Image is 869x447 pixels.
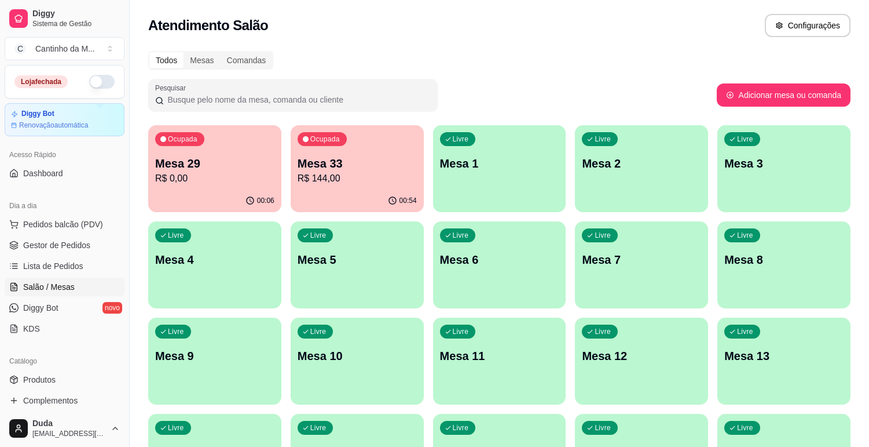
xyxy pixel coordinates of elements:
[168,231,184,240] p: Livre
[310,135,340,144] p: Ocupada
[724,252,844,268] p: Mesa 8
[35,43,95,54] div: Cantinho da M ...
[440,252,559,268] p: Mesa 6
[298,155,417,172] p: Mesa 33
[582,252,701,268] p: Mesa 7
[5,319,124,338] a: KDS
[21,110,54,118] article: Diggy Bot
[23,302,58,314] span: Diggy Bot
[184,52,220,68] div: Mesas
[575,221,708,308] button: LivreMesa 7
[433,221,566,308] button: LivreMesa 6
[5,391,124,410] a: Complementos
[148,125,281,212] button: OcupadaMesa 29R$ 0,0000:06
[5,103,124,136] a: Diggy BotRenovaçãoautomática
[23,395,78,406] span: Complementos
[5,370,124,389] a: Produtos
[433,318,566,405] button: LivreMesa 11
[5,415,124,442] button: Duda[EMAIL_ADDRESS][DOMAIN_NAME]
[595,231,611,240] p: Livre
[5,236,124,255] a: Gestor de Pedidos
[5,197,124,215] div: Dia a dia
[737,231,753,240] p: Livre
[595,423,611,433] p: Livre
[453,231,469,240] p: Livre
[453,423,469,433] p: Livre
[5,278,124,296] a: Salão / Mesas
[5,5,124,32] a: DiggySistema de Gestão
[440,348,559,364] p: Mesa 11
[257,196,274,205] p: 00:06
[5,146,124,164] div: Acesso Rápido
[5,37,124,60] button: Select a team
[155,172,274,186] p: R$ 0,00
[5,352,124,370] div: Catálogo
[717,125,850,212] button: LivreMesa 3
[737,327,753,336] p: Livre
[5,257,124,275] a: Lista de Pedidos
[155,348,274,364] p: Mesa 9
[23,219,103,230] span: Pedidos balcão (PDV)
[575,318,708,405] button: LivreMesa 12
[14,43,26,54] span: C
[23,168,63,179] span: Dashboard
[737,135,753,144] p: Livre
[724,155,844,172] p: Mesa 3
[582,348,701,364] p: Mesa 12
[168,327,184,336] p: Livre
[399,196,417,205] p: 00:54
[440,155,559,172] p: Mesa 1
[298,252,417,268] p: Mesa 5
[717,221,850,308] button: LivreMesa 8
[310,327,327,336] p: Livre
[291,318,424,405] button: LivreMesa 10
[14,75,68,88] div: Loja fechada
[19,121,88,130] article: Renovação automática
[164,94,431,106] input: Pesquisar
[5,164,124,183] a: Dashboard
[155,252,274,268] p: Mesa 4
[291,221,424,308] button: LivreMesa 5
[155,155,274,172] p: Mesa 29
[149,52,184,68] div: Todos
[5,299,124,317] a: Diggy Botnovo
[221,52,273,68] div: Comandas
[310,423,327,433] p: Livre
[89,75,115,89] button: Alterar Status
[595,135,611,144] p: Livre
[298,172,417,186] p: R$ 144,00
[310,231,327,240] p: Livre
[765,14,850,37] button: Configurações
[155,83,190,93] label: Pesquisar
[168,135,197,144] p: Ocupada
[575,125,708,212] button: LivreMesa 2
[717,83,850,107] button: Adicionar mesa ou comanda
[5,215,124,234] button: Pedidos balcão (PDV)
[291,125,424,212] button: OcupadaMesa 33R$ 144,0000:54
[433,125,566,212] button: LivreMesa 1
[453,135,469,144] p: Livre
[32,19,120,28] span: Sistema de Gestão
[148,16,268,35] h2: Atendimento Salão
[23,281,75,293] span: Salão / Mesas
[298,348,417,364] p: Mesa 10
[32,429,106,438] span: [EMAIL_ADDRESS][DOMAIN_NAME]
[724,348,844,364] p: Mesa 13
[595,327,611,336] p: Livre
[717,318,850,405] button: LivreMesa 13
[453,327,469,336] p: Livre
[148,318,281,405] button: LivreMesa 9
[148,221,281,308] button: LivreMesa 4
[32,9,120,19] span: Diggy
[737,423,753,433] p: Livre
[32,419,106,429] span: Duda
[168,423,184,433] p: Livre
[23,323,40,335] span: KDS
[23,260,83,272] span: Lista de Pedidos
[23,374,56,386] span: Produtos
[582,155,701,172] p: Mesa 2
[23,239,90,251] span: Gestor de Pedidos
